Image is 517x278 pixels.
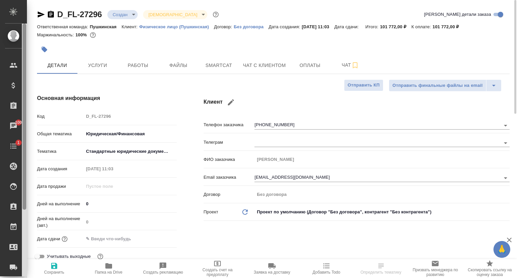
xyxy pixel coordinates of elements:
[245,259,299,278] button: Заявка на доставку
[194,268,241,277] span: Создать счет на предоплату
[57,10,102,19] a: D_FL-27296
[462,259,517,278] button: Скопировать ссылку на оценку заказа
[37,131,83,137] p: Общая тематика
[13,139,24,146] span: 1
[254,154,510,164] input: Пустое поле
[41,61,73,70] span: Детали
[501,138,510,148] button: Open
[234,24,269,29] a: Без договора
[294,61,326,70] span: Оплаты
[269,24,302,29] p: Дата создания:
[146,12,199,18] button: [DEMOGRAPHIC_DATA]
[37,201,83,207] p: Дней на выполнение
[2,138,25,154] a: 1
[302,24,335,29] p: [DATE] 11:03
[122,24,139,29] p: Клиент:
[111,12,130,18] button: Создан
[411,24,433,29] p: К оплате:
[83,181,142,191] input: Пустое поле
[334,24,360,29] p: Дата сдачи:
[37,215,83,229] p: Дней на выполнение (авт.)
[90,24,122,29] p: Пушкинская
[83,199,177,209] input: ✎ Введи что-нибудь
[203,61,235,70] span: Smartcat
[424,11,491,18] span: [PERSON_NAME] детали заказа
[37,183,83,190] p: Дата продажи
[83,217,177,227] input: Пустое поле
[37,148,83,155] p: Тематика
[162,61,195,70] span: Файлы
[313,270,340,275] span: Добавить Todo
[143,270,183,275] span: Создать рекламацию
[433,24,464,29] p: 101 772,00 ₽
[107,10,138,19] div: Создан
[83,164,142,174] input: Пустое поле
[37,10,45,19] button: Скопировать ссылку для ЯМессенджера
[204,174,255,181] p: Email заказчика
[83,128,177,140] div: Юридическая/Финансовая
[143,10,207,19] div: Создан
[254,206,510,218] div: Проект по умолчанию (Договор "Без договора", контрагент "Без контрагента")
[37,113,83,120] p: Код
[122,61,154,70] span: Работы
[366,24,380,29] p: Итого:
[299,259,354,278] button: Добавить Todo
[380,24,411,29] p: 101 772,00 ₽
[95,270,123,275] span: Папка на Drive
[37,42,52,57] button: Добавить тэг
[83,146,177,157] div: Стандартные юридические документы, договоры, уставы
[214,24,234,29] p: Договор:
[96,252,105,261] button: Выбери, если сб и вс нужно считать рабочими днями для выполнения заказа.
[139,24,214,29] a: Физическое лицо (Пушкинская)
[81,259,136,278] button: Папка на Drive
[334,61,367,69] span: Чат
[47,10,55,19] button: Скопировать ссылку
[204,156,255,163] p: ФИО заказчика
[204,94,510,110] h4: Клиент
[412,268,458,277] span: Призвать менеджера по развитию
[2,117,25,134] a: 100
[83,234,142,244] input: ✎ Введи что-нибудь
[37,94,177,102] h4: Основная информация
[348,81,380,89] span: Отправить КП
[81,61,114,70] span: Услуги
[254,270,290,275] span: Заявка на доставку
[493,241,510,258] button: 🙏
[47,253,91,260] span: Учитывать выходные
[83,111,177,121] input: Пустое поле
[37,236,60,242] p: Дата сдачи
[354,259,408,278] button: Определить тематику
[389,79,502,92] div: split button
[37,166,83,172] p: Дата создания
[501,121,510,130] button: Open
[44,270,64,275] span: Сохранить
[89,31,97,39] button: 0.00 RUB;
[60,235,69,243] button: Если добавить услуги и заполнить их объемом, то дата рассчитается автоматически
[37,24,90,29] p: Ответственная команда:
[408,259,462,278] button: Призвать менеджера по развитию
[243,61,286,70] span: Чат с клиентом
[75,32,89,37] p: 100%
[392,82,483,90] span: Отправить финальные файлы на email
[360,270,401,275] span: Определить тематику
[467,268,513,277] span: Скопировать ссылку на оценку заказа
[27,259,81,278] button: Сохранить
[389,79,486,92] button: Отправить финальные файлы на email
[204,209,218,215] p: Проект
[204,139,255,146] p: Телеграм
[37,32,75,37] p: Маржинальность:
[496,242,508,256] span: 🙏
[11,119,26,126] span: 100
[204,121,255,128] p: Телефон заказчика
[211,10,220,19] button: Доп статусы указывают на важность/срочность заказа
[204,191,255,198] p: Договор
[136,259,191,278] button: Создать рекламацию
[501,173,510,183] button: Open
[254,189,510,199] input: Пустое поле
[351,61,359,69] svg: Подписаться
[190,259,245,278] button: Создать счет на предоплату
[344,79,383,91] button: Отправить КП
